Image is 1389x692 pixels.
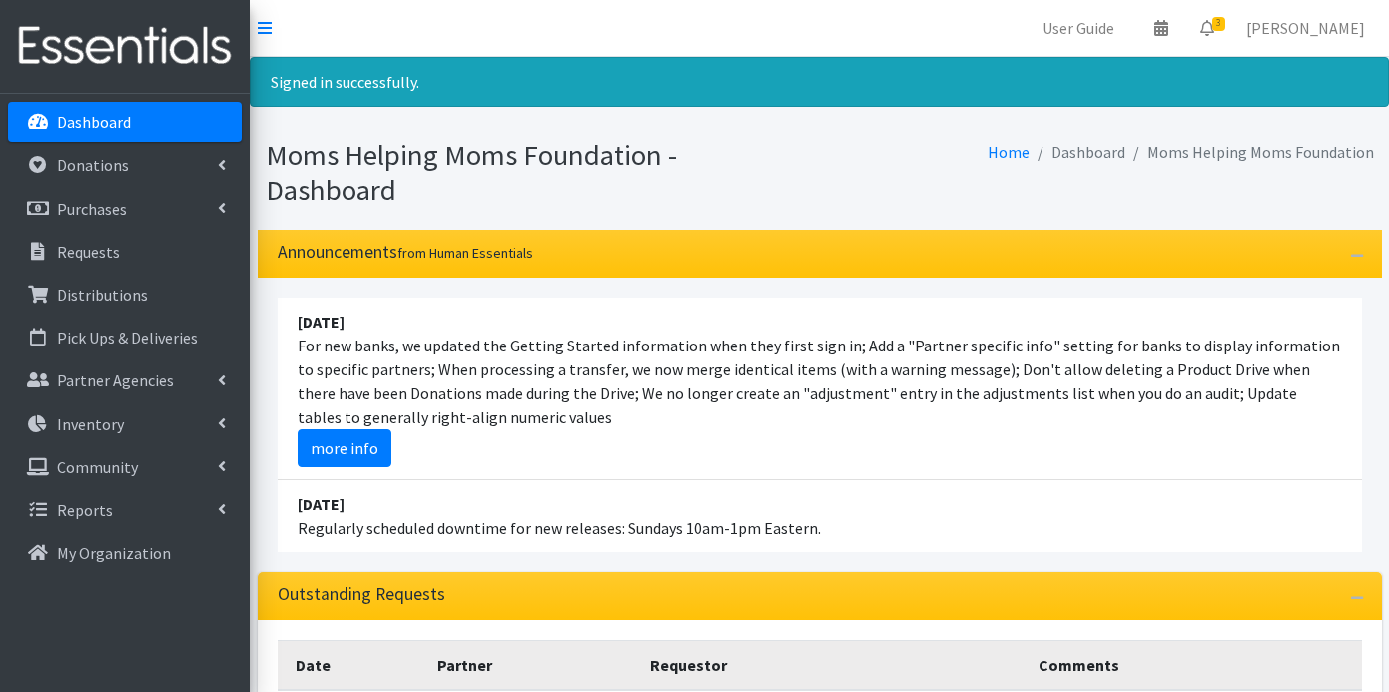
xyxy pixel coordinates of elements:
[797,641,1361,691] th: Comments
[8,13,242,80] img: HumanEssentials
[278,242,533,263] h3: Announcements
[57,414,124,434] p: Inventory
[57,370,174,390] p: Partner Agencies
[8,189,242,229] a: Purchases
[278,298,1362,480] li: For new banks, we updated the Getting Started information when they first sign in; Add a "Partner...
[8,533,242,573] a: My Organization
[1230,8,1381,48] a: [PERSON_NAME]
[278,641,349,691] th: Date
[250,57,1389,107] div: Signed in successfully.
[397,244,533,262] small: from Human Essentials
[298,429,391,467] a: more info
[57,155,129,175] p: Donations
[278,584,445,605] h3: Outstanding Requests
[8,145,242,185] a: Donations
[57,242,120,262] p: Requests
[349,641,581,691] th: Partner
[278,480,1362,552] li: Regularly scheduled downtime for new releases: Sundays 10am-1pm Eastern.
[8,447,242,487] a: Community
[57,199,127,219] p: Purchases
[1184,8,1230,48] a: 3
[1212,17,1225,31] span: 3
[1027,8,1130,48] a: User Guide
[298,494,345,514] strong: [DATE]
[57,500,113,520] p: Reports
[8,102,242,142] a: Dashboard
[8,490,242,530] a: Reports
[988,142,1030,162] a: Home
[1030,138,1125,167] li: Dashboard
[57,543,171,563] p: My Organization
[8,404,242,444] a: Inventory
[580,641,797,691] th: Requestor
[266,138,813,207] h1: Moms Helping Moms Foundation - Dashboard
[57,457,138,477] p: Community
[57,328,198,347] p: Pick Ups & Deliveries
[8,275,242,315] a: Distributions
[8,318,242,357] a: Pick Ups & Deliveries
[1125,138,1374,167] li: Moms Helping Moms Foundation
[298,312,345,332] strong: [DATE]
[57,285,148,305] p: Distributions
[8,232,242,272] a: Requests
[8,360,242,400] a: Partner Agencies
[57,112,131,132] p: Dashboard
